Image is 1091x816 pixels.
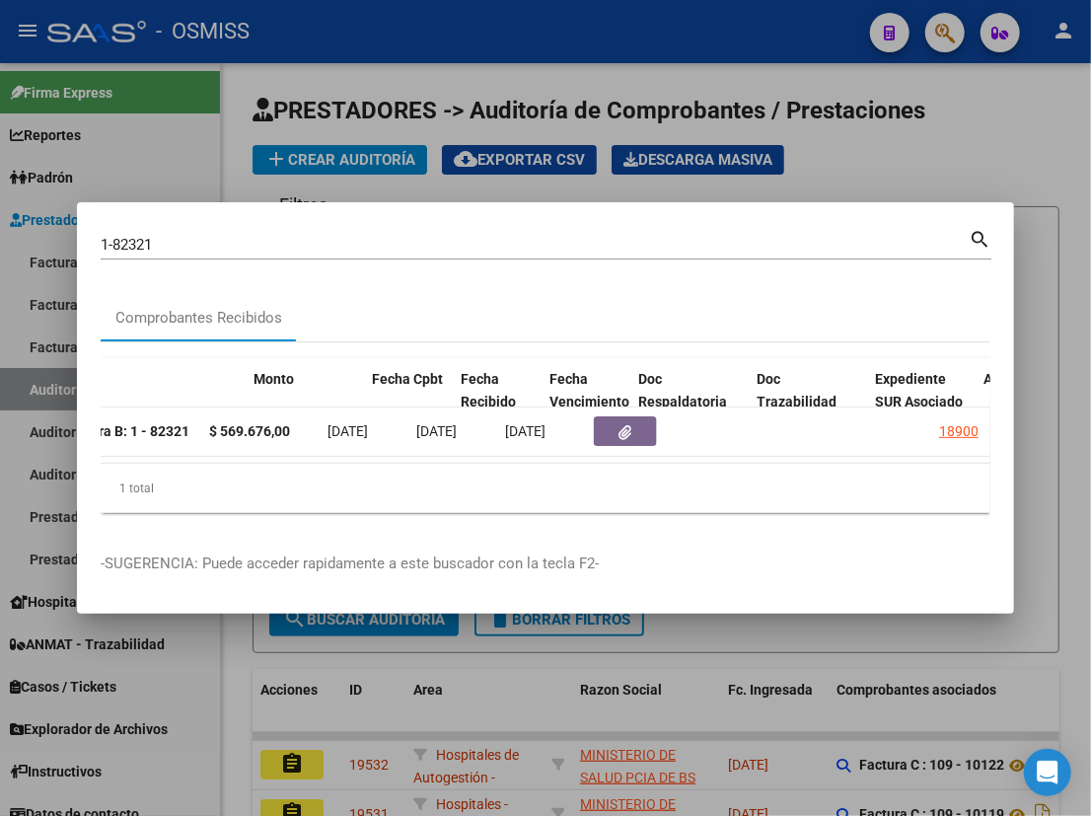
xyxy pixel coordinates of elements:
[542,358,630,445] datatable-header-cell: Fecha Vencimiento
[416,423,457,439] span: [DATE]
[757,371,836,409] span: Doc Trazabilidad
[976,358,1069,445] datatable-header-cell: Auditoria
[461,371,516,409] span: Fecha Recibido
[63,424,189,440] strong: Factura B: 1 - 82321
[638,371,727,409] span: Doc Respaldatoria
[254,371,294,387] span: Monto
[209,423,290,439] strong: $ 569.676,00
[101,464,990,513] div: 1 total
[749,358,867,445] datatable-header-cell: Doc Trazabilidad
[505,423,545,439] span: [DATE]
[630,358,749,445] datatable-header-cell: Doc Respaldatoria
[372,371,443,387] span: Fecha Cpbt
[246,358,364,445] datatable-header-cell: Monto
[983,371,1042,387] span: Auditoria
[875,371,963,409] span: Expediente SUR Asociado
[327,423,368,439] span: [DATE]
[1024,749,1071,796] div: Open Intercom Messenger
[101,553,990,575] p: -SUGERENCIA: Puede acceder rapidamente a este buscador con la tecla F2-
[364,358,453,445] datatable-header-cell: Fecha Cpbt
[867,358,976,445] datatable-header-cell: Expediente SUR Asociado
[549,371,629,409] span: Fecha Vencimiento
[453,358,542,445] datatable-header-cell: Fecha Recibido
[969,226,991,250] mat-icon: search
[115,307,282,330] div: Comprobantes Recibidos
[939,420,979,443] div: 18900
[48,358,246,445] datatable-header-cell: CPBT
